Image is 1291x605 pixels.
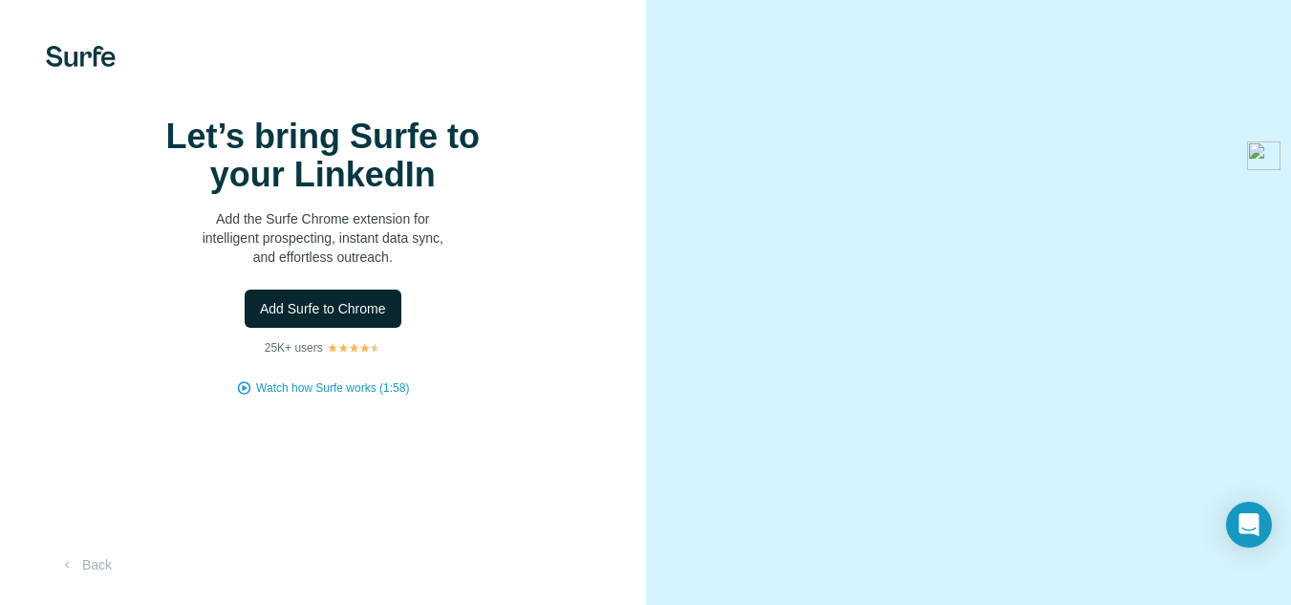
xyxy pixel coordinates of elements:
button: Back [46,548,125,582]
img: logoController.png [1247,141,1280,170]
button: Add Surfe to Chrome [245,290,401,328]
p: Add the Surfe Chrome extension for intelligent prospecting, instant data sync, and effortless out... [132,209,514,267]
div: Open Intercom Messenger [1226,502,1272,548]
img: Surfe's logo [46,46,116,67]
button: Watch how Surfe works (1:58) [256,379,409,397]
h1: Let’s bring Surfe to your LinkedIn [132,118,514,194]
img: Rating Stars [327,342,381,354]
span: Add Surfe to Chrome [260,299,386,318]
p: 25K+ users [265,339,323,357]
